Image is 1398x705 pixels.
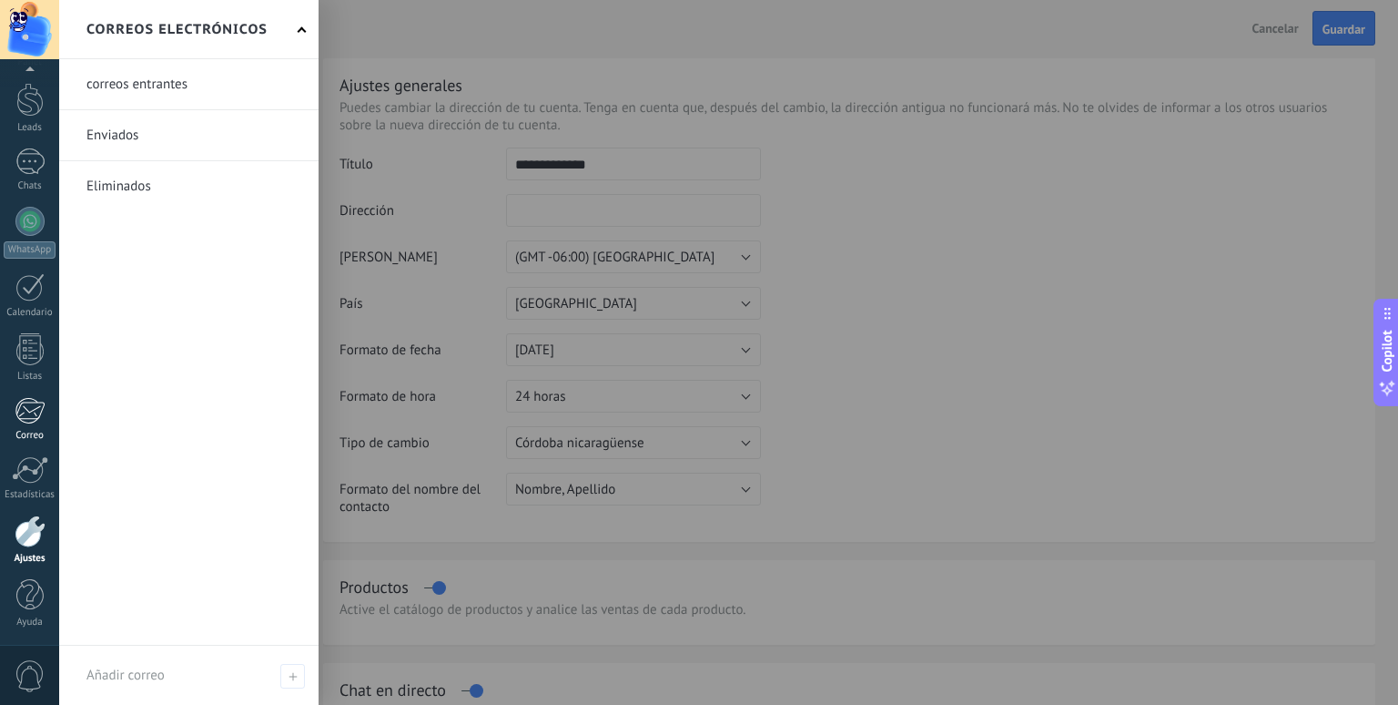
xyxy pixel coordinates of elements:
[59,110,319,161] li: Enviados
[59,59,319,110] li: correos entrantes
[4,617,56,628] div: Ayuda
[4,430,56,442] div: Correo
[86,667,165,684] span: Añadir correo
[4,553,56,565] div: Ajustes
[4,489,56,501] div: Estadísticas
[4,307,56,319] div: Calendario
[4,180,56,192] div: Chats
[4,122,56,134] div: Leads
[280,664,305,689] span: Añadir correo
[86,1,268,58] h2: Correos electrónicos
[1378,331,1396,373] span: Copilot
[59,161,319,211] li: Eliminados
[4,371,56,383] div: Listas
[4,241,56,259] div: WhatsApp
